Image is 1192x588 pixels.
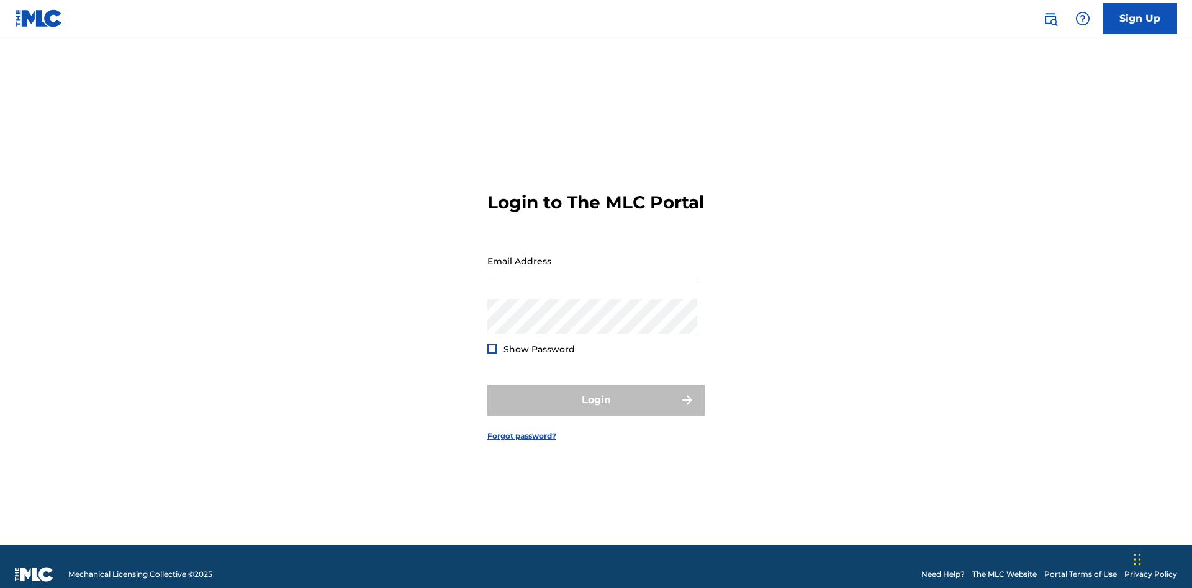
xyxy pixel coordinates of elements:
[487,430,556,442] a: Forgot password?
[972,569,1037,580] a: The MLC Website
[1043,11,1058,26] img: search
[1130,528,1192,588] iframe: Chat Widget
[15,567,53,582] img: logo
[1075,11,1090,26] img: help
[68,569,212,580] span: Mechanical Licensing Collective © 2025
[921,569,965,580] a: Need Help?
[1103,3,1177,34] a: Sign Up
[15,9,63,27] img: MLC Logo
[1070,6,1095,31] div: Help
[487,192,704,213] h3: Login to The MLC Portal
[503,344,575,355] span: Show Password
[1134,541,1141,578] div: Drag
[1038,6,1063,31] a: Public Search
[1124,569,1177,580] a: Privacy Policy
[1044,569,1117,580] a: Portal Terms of Use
